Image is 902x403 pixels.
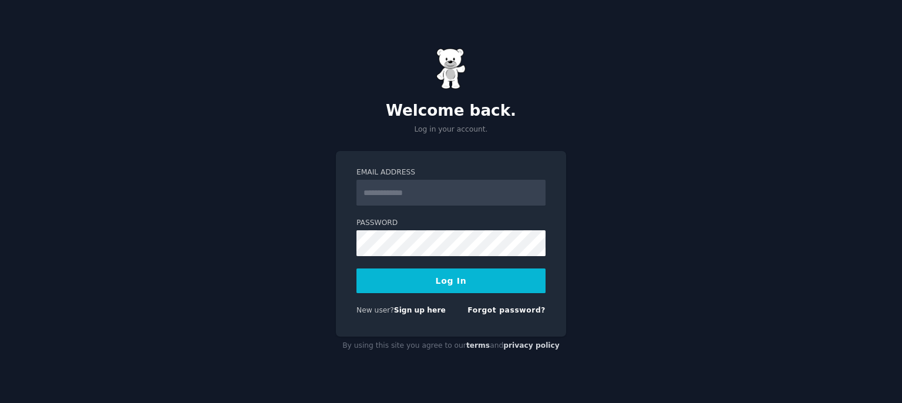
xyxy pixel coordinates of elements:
[336,337,566,355] div: By using this site you agree to our and
[467,306,546,314] a: Forgot password?
[336,125,566,135] p: Log in your account.
[394,306,446,314] a: Sign up here
[436,48,466,89] img: Gummy Bear
[336,102,566,120] h2: Welcome back.
[356,268,546,293] button: Log In
[503,341,560,350] a: privacy policy
[356,306,394,314] span: New user?
[356,218,546,229] label: Password
[466,341,490,350] a: terms
[356,167,546,178] label: Email Address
